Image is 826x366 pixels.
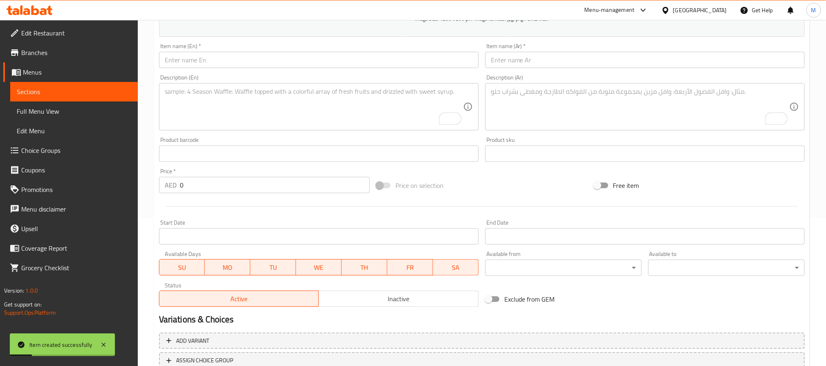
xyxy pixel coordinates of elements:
[165,180,177,190] p: AED
[163,262,202,273] span: SU
[4,299,42,310] span: Get support on:
[10,82,138,101] a: Sections
[159,291,319,307] button: Active
[342,259,387,276] button: TH
[391,262,430,273] span: FR
[395,181,444,190] span: Price on selection
[436,262,475,273] span: SA
[433,259,479,276] button: SA
[21,146,131,155] span: Choice Groups
[504,294,555,304] span: Exclude from GEM
[3,43,138,62] a: Branches
[3,141,138,160] a: Choice Groups
[3,62,138,82] a: Menus
[345,262,384,273] span: TH
[176,355,233,366] span: ASSIGN CHOICE GROUP
[176,336,209,346] span: Add variant
[4,307,56,318] a: Support.OpsPlatform
[485,52,805,68] input: Enter name Ar
[485,146,805,162] input: Please enter product sku
[485,260,642,276] div: ​
[21,263,131,273] span: Grocery Checklist
[613,181,639,190] span: Free item
[250,259,296,276] button: TU
[3,258,138,278] a: Grocery Checklist
[21,243,131,253] span: Coverage Report
[3,160,138,180] a: Coupons
[299,262,338,273] span: WE
[585,5,635,15] div: Menu-management
[3,199,138,219] a: Menu disclaimer
[21,165,131,175] span: Coupons
[10,121,138,141] a: Edit Menu
[21,185,131,194] span: Promotions
[159,333,805,349] button: Add variant
[673,6,727,15] div: [GEOGRAPHIC_DATA]
[21,48,131,57] span: Branches
[205,259,250,276] button: MO
[25,285,38,296] span: 1.0.0
[17,126,131,136] span: Edit Menu
[163,293,316,305] span: Active
[491,88,789,126] textarea: To enrich screen reader interactions, please activate Accessibility in Grammarly extension settings
[3,238,138,258] a: Coverage Report
[3,180,138,199] a: Promotions
[159,52,479,68] input: Enter name En
[208,262,247,273] span: MO
[10,101,138,121] a: Full Menu View
[159,146,479,162] input: Please enter product barcode
[17,87,131,97] span: Sections
[17,106,131,116] span: Full Menu View
[21,28,131,38] span: Edit Restaurant
[387,259,433,276] button: FR
[4,285,24,296] span: Version:
[648,260,805,276] div: ​
[165,88,463,126] textarea: To enrich screen reader interactions, please activate Accessibility in Grammarly extension settings
[3,219,138,238] a: Upsell
[3,23,138,43] a: Edit Restaurant
[21,204,131,214] span: Menu disclaimer
[29,340,92,349] div: Item created successfully
[254,262,293,273] span: TU
[318,291,479,307] button: Inactive
[23,67,131,77] span: Menus
[811,6,816,15] span: M
[322,293,475,305] span: Inactive
[21,224,131,234] span: Upsell
[159,259,205,276] button: SU
[159,313,805,326] h2: Variations & Choices
[180,177,370,193] input: Please enter price
[296,259,342,276] button: WE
